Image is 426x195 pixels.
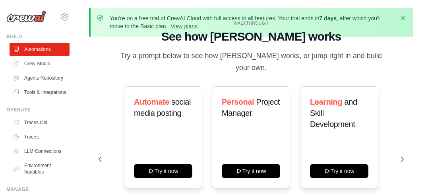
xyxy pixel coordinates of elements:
[134,97,169,106] span: Automate
[310,97,342,106] span: Learning
[222,164,280,178] button: Try it now
[6,186,70,193] div: Manage
[99,29,404,44] h1: See how [PERSON_NAME] works
[10,43,70,56] a: Automations
[310,164,368,178] button: Try it now
[6,107,70,113] div: Operate
[10,145,70,158] a: LLM Connections
[99,20,404,26] div: WALKTHROUGH
[6,33,70,40] div: Build
[222,97,254,106] span: Personal
[134,164,192,178] button: Try it now
[10,86,70,99] a: Tools & Integrations
[319,15,337,21] strong: 7 days
[10,116,70,129] a: Traces Old
[6,11,46,23] img: Logo
[134,97,191,117] span: social media posting
[10,131,70,143] a: Traces
[10,72,70,84] a: Agents Repository
[222,97,280,117] span: Project Manager
[10,159,70,178] a: Environment Variables
[310,97,357,129] span: and Skill Development
[110,14,394,30] p: You're on a free trial of CrewAI Cloud with full access to all features. Your trial ends in , aft...
[118,50,385,74] p: Try a prompt below to see how [PERSON_NAME] works, or jump right in and build your own.
[10,57,70,70] a: Crew Studio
